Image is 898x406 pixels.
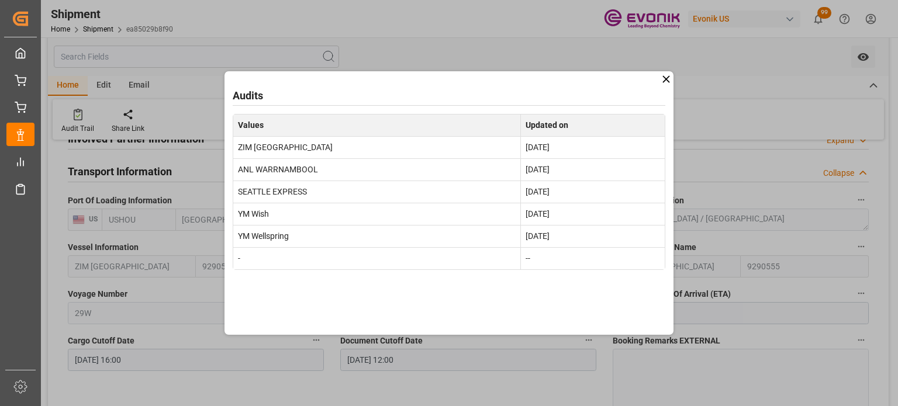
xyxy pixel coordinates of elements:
td: - [233,247,521,269]
td: -- [520,247,665,269]
td: ZIM [GEOGRAPHIC_DATA] [233,136,521,158]
td: ANL WARRNAMBOOL [233,158,521,181]
td: [DATE] [520,181,665,203]
th: Values [233,114,521,136]
td: YM Wellspring [233,225,521,247]
td: [DATE] [520,158,665,181]
div: Audits [233,88,665,103]
td: YM Wish [233,203,521,225]
td: [DATE] [520,136,665,158]
td: SEATTLE EXPRESS [233,181,521,203]
td: [DATE] [520,225,665,247]
td: [DATE] [520,203,665,225]
th: Updated on [520,114,665,136]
